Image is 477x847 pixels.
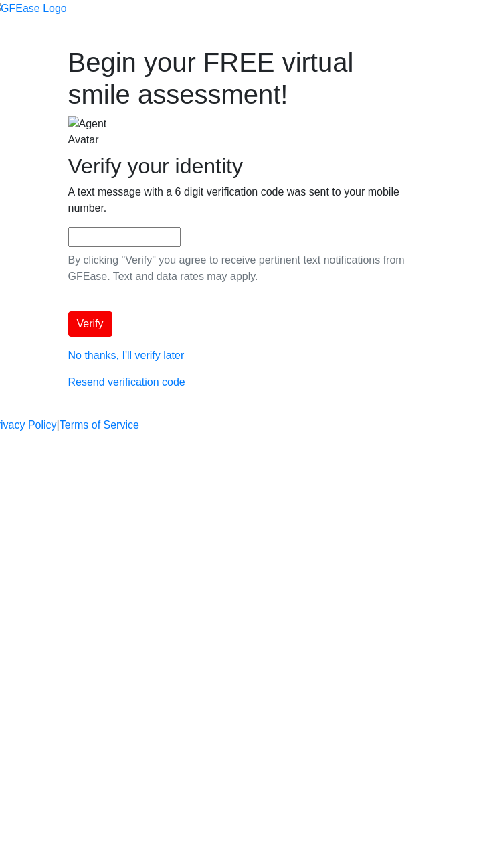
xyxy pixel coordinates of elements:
h2: Verify your identity [68,153,409,179]
a: | [57,417,60,433]
a: Resend verification code [68,376,185,388]
p: A text message with a 6 digit verification code was sent to your mobile number. [68,184,409,216]
a: Terms of Service [60,417,139,433]
button: Verify [68,311,112,337]
a: No thanks, I'll verify later [68,350,185,361]
img: Agent Avatar [68,116,108,148]
h1: Begin your FREE virtual smile assessment! [68,46,409,110]
p: By clicking "Verify" you agree to receive pertinent text notifications from GFEase. Text and data... [68,252,409,285]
